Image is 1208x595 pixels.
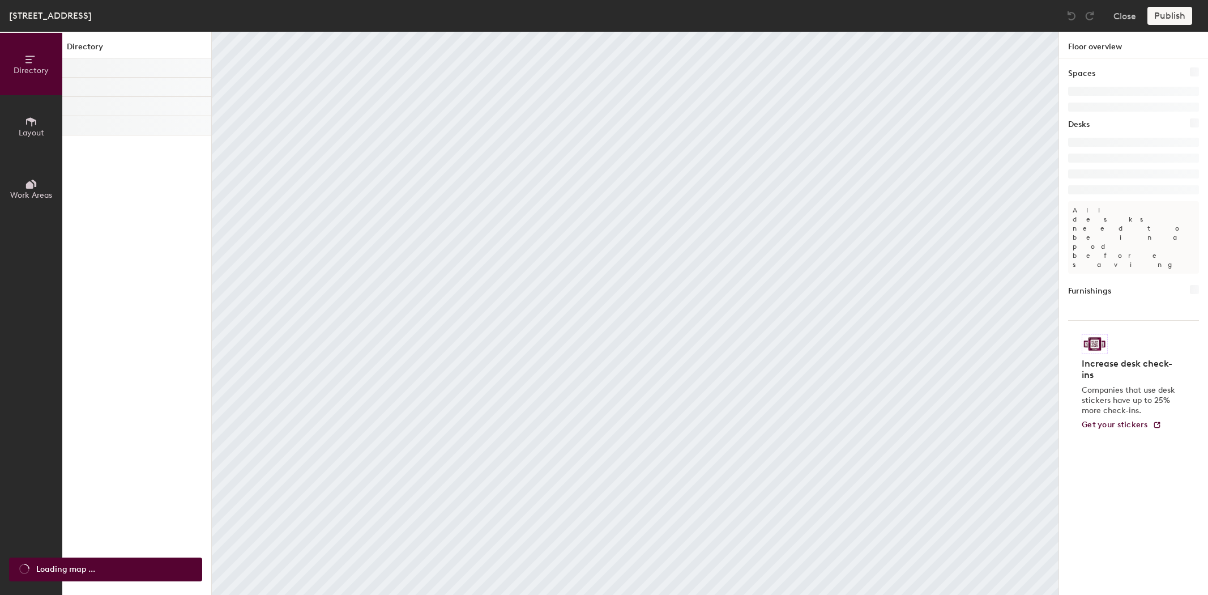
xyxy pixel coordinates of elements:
h1: Desks [1068,118,1090,131]
img: Redo [1084,10,1095,22]
button: Close [1113,7,1136,25]
h1: Floor overview [1059,32,1208,58]
a: Get your stickers [1082,420,1162,430]
div: [STREET_ADDRESS] [9,8,92,23]
h1: Furnishings [1068,285,1111,297]
h4: Increase desk check-ins [1082,358,1179,381]
p: Companies that use desk stickers have up to 25% more check-ins. [1082,385,1179,416]
h1: Spaces [1068,67,1095,80]
p: All desks need to be in a pod before saving [1068,201,1199,274]
span: Directory [14,66,49,75]
img: Undo [1066,10,1077,22]
span: Layout [19,128,44,138]
h1: Directory [62,41,211,58]
span: Loading map ... [36,563,95,576]
span: Get your stickers [1082,420,1148,430]
img: Sticker logo [1082,334,1108,354]
canvas: Map [212,32,1058,595]
span: Work Areas [10,190,52,200]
